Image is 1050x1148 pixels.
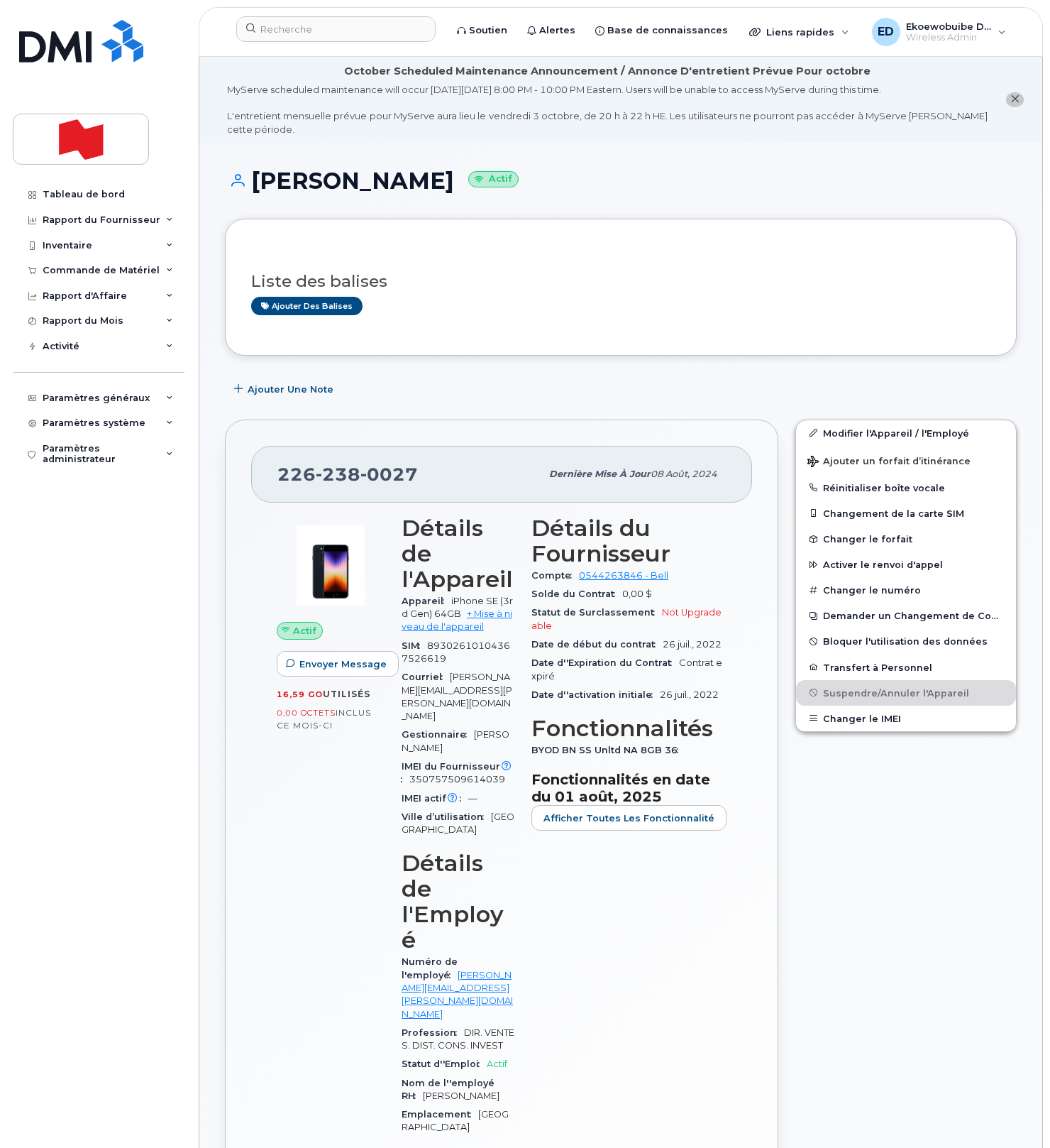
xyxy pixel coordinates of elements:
span: Solde du Contrat [531,589,622,599]
h3: Fonctionnalités [531,716,726,741]
button: Envoyer Message [277,651,399,677]
span: Changer le forfait [823,534,912,545]
h3: Liste des balises [251,273,990,290]
h3: Détails du Fournisseur [531,515,726,567]
span: Envoyer Message [299,657,387,671]
span: Statut d''Emploi [402,1059,487,1069]
h3: Détails de l'Employé [402,851,514,953]
span: Date de début du contrat [531,639,663,650]
button: Afficher Toutes les Fonctionnalité [531,805,726,831]
span: Contrat expiré [531,657,722,681]
a: [PERSON_NAME][EMAIL_ADDRESS][PERSON_NAME][DOMAIN_NAME] [402,970,513,1019]
span: Date d''activation initiale [531,689,660,700]
span: Gestionnaire [402,729,474,740]
span: Compte [531,570,579,581]
span: 0,00 Octets [277,708,336,718]
span: — [468,793,477,804]
h3: Fonctionnalités en date du 01 août, 2025 [531,771,726,805]
span: 238 [316,464,360,485]
span: Afficher Toutes les Fonctionnalité [543,811,714,825]
span: Activer le renvoi d'appel [823,559,943,570]
button: Changer le IMEI [796,706,1016,731]
span: Numéro de l'employé [402,956,458,980]
span: IMEI actif [402,793,468,804]
span: [PERSON_NAME] [423,1090,499,1101]
span: 08 août, 2024 [651,469,717,479]
span: iPhone SE (3rd Gen) 64GB [402,596,513,619]
span: Nom de l''employé RH [402,1078,494,1101]
span: Statut de Surclassement [531,607,662,618]
span: Actif [487,1059,507,1069]
img: image20231002-3703462-1angbar.jpeg [288,523,373,608]
span: [PERSON_NAME] [402,729,509,753]
span: Courriel [402,672,450,682]
span: Suspendre/Annuler l'Appareil [823,687,969,698]
span: Ville d’utilisation [402,811,491,822]
small: Actif [468,171,519,187]
span: Appareil [402,596,451,606]
h3: Détails de l'Appareil [402,515,514,592]
span: Actif [293,624,316,638]
button: Activer le renvoi d'appel [796,552,1016,577]
button: Réinitialiser boîte vocale [796,475,1016,501]
span: 350757509614039 [409,774,505,785]
span: 26 juil., 2022 [663,639,722,650]
span: SIM [402,640,427,651]
span: 0,00 $ [622,589,652,599]
button: Changement de la carte SIM [796,501,1016,526]
button: Ajouter une Note [225,377,346,403]
a: 0544263846 - Bell [579,570,668,581]
span: BYOD BN SS Unltd NA 8GB 36 [531,745,685,755]
span: Ajouter un forfait d’itinérance [807,456,971,469]
button: Bloquer l'utilisation des données [796,628,1016,654]
span: Not Upgradeable [531,607,722,630]
span: Dernière mise à jour [549,469,651,479]
span: 26 juil., 2022 [660,689,719,700]
span: Emplacement [402,1109,478,1120]
span: inclus ce mois-ci [277,707,371,731]
button: Demander un Changement de Compte [796,603,1016,628]
div: October Scheduled Maintenance Announcement / Annonce D'entretient Prévue Pour octobre [344,64,871,79]
span: IMEI du Fournisseur [402,761,514,785]
span: 226 [277,464,418,485]
span: utilisés [323,689,370,699]
button: Ajouter un forfait d’itinérance [796,446,1016,475]
button: Changer le forfait [796,526,1016,552]
span: Ajouter une Note [248,383,333,396]
span: [PERSON_NAME][EMAIL_ADDRESS][PERSON_NAME][DOMAIN_NAME] [402,672,512,721]
button: close notification [1006,92,1024,107]
span: Date d''Expiration du Contrat [531,657,679,668]
div: MyServe scheduled maintenance will occur [DATE][DATE] 8:00 PM - 10:00 PM Eastern. Users will be u... [227,83,988,136]
span: 16,59 Go [277,689,323,699]
a: Ajouter des balises [251,297,363,315]
h1: [PERSON_NAME] [225,168,1017,193]
button: Changer le numéro [796,577,1016,603]
span: Profession [402,1027,464,1038]
a: Modifier l'Appareil / l'Employé [796,420,1016,446]
button: Suspendre/Annuler l'Appareil [796,680,1016,706]
span: 0027 [360,464,418,485]
span: 89302610104367526619 [402,640,510,664]
button: Transfert à Personnel [796,655,1016,680]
